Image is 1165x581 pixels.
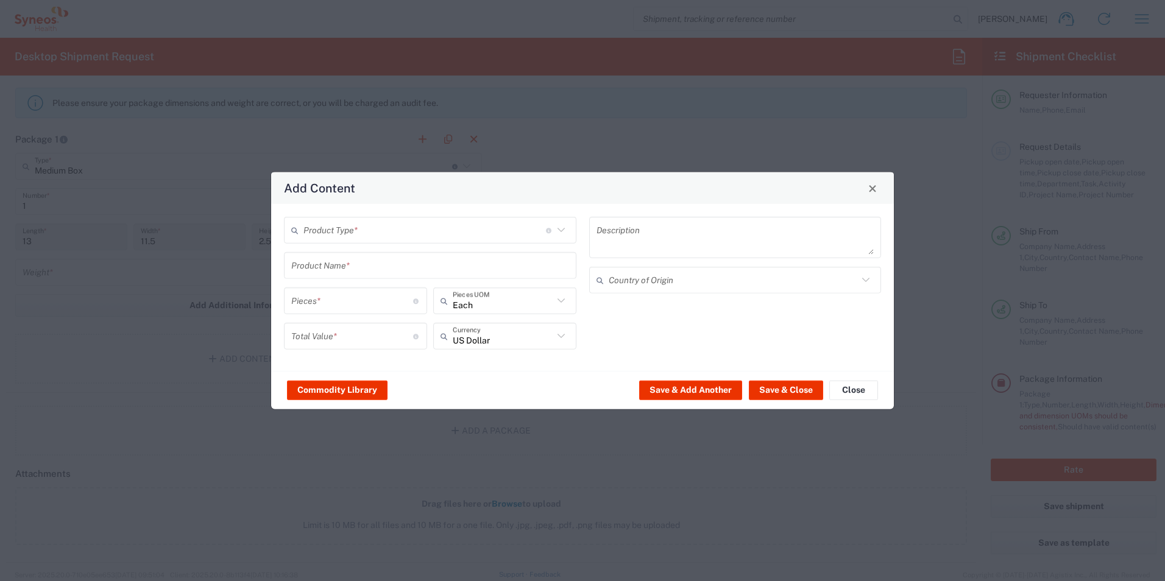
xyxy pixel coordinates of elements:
button: Close [829,380,878,400]
button: Commodity Library [287,380,388,400]
h4: Add Content [284,179,355,197]
button: Save & Close [749,380,823,400]
button: Close [864,180,881,197]
button: Save & Add Another [639,380,742,400]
